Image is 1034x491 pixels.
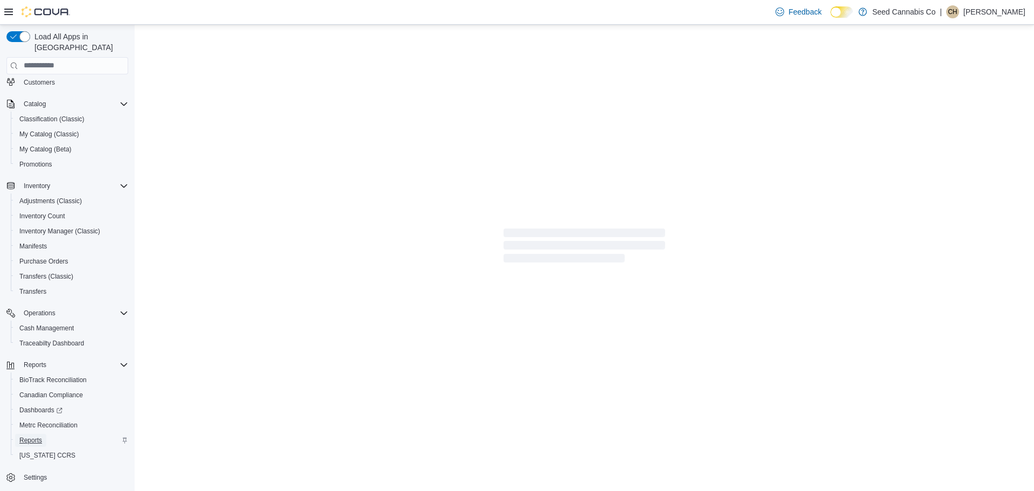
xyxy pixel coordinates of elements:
[19,376,87,384] span: BioTrack Reconciliation
[19,358,51,371] button: Reports
[19,257,68,266] span: Purchase Orders
[15,404,67,417] a: Dashboards
[19,130,79,139] span: My Catalog (Classic)
[19,471,128,484] span: Settings
[24,361,46,369] span: Reports
[830,6,853,18] input: Dark Mode
[940,5,942,18] p: |
[19,391,83,399] span: Canadian Compliance
[15,449,80,462] a: [US_STATE] CCRS
[15,143,128,156] span: My Catalog (Beta)
[15,210,128,223] span: Inventory Count
[15,255,73,268] a: Purchase Orders
[15,225,128,238] span: Inventory Manager (Classic)
[15,143,76,156] a: My Catalog (Beta)
[19,75,128,89] span: Customers
[19,451,75,460] span: [US_STATE] CCRS
[15,322,128,335] span: Cash Management
[19,272,73,281] span: Transfers (Classic)
[24,182,50,190] span: Inventory
[19,115,85,123] span: Classification (Classic)
[11,403,132,418] a: Dashboards
[19,307,60,320] button: Operations
[15,240,128,253] span: Manifests
[15,449,128,462] span: Washington CCRS
[15,195,86,208] a: Adjustments (Classic)
[15,158,57,171] a: Promotions
[19,197,82,205] span: Adjustments (Classic)
[19,179,54,192] button: Inventory
[15,158,128,171] span: Promotions
[11,127,132,142] button: My Catalog (Classic)
[2,469,132,485] button: Settings
[2,96,132,112] button: Catalog
[19,406,62,414] span: Dashboards
[771,1,826,23] a: Feedback
[19,242,47,251] span: Manifests
[11,157,132,172] button: Promotions
[11,142,132,157] button: My Catalog (Beta)
[15,285,51,298] a: Transfers
[11,284,132,299] button: Transfers
[11,112,132,127] button: Classification (Classic)
[15,270,78,283] a: Transfers (Classic)
[15,419,128,432] span: Metrc Reconciliation
[11,418,132,433] button: Metrc Reconciliation
[15,434,128,447] span: Reports
[24,309,55,317] span: Operations
[15,210,69,223] a: Inventory Count
[19,307,128,320] span: Operations
[872,5,936,18] p: Seed Cannabis Co
[15,195,128,208] span: Adjustments (Classic)
[19,98,50,110] button: Catalog
[11,224,132,239] button: Inventory Manager (Classic)
[11,388,132,403] button: Canadian Compliance
[15,374,128,386] span: BioTrack Reconciliation
[2,178,132,193] button: Inventory
[963,5,1025,18] p: [PERSON_NAME]
[11,239,132,254] button: Manifests
[15,374,91,386] a: BioTrack Reconciliation
[19,98,128,110] span: Catalog
[2,74,132,90] button: Customers
[11,254,132,269] button: Purchase Orders
[24,100,46,108] span: Catalog
[19,421,78,430] span: Metrc Reconciliation
[15,389,128,402] span: Canadian Compliance
[15,419,82,432] a: Metrc Reconciliation
[19,179,128,192] span: Inventory
[24,473,47,482] span: Settings
[11,269,132,284] button: Transfers (Classic)
[19,358,128,371] span: Reports
[15,128,128,141] span: My Catalog (Classic)
[11,433,132,448] button: Reports
[15,128,83,141] a: My Catalog (Classic)
[19,227,100,236] span: Inventory Manager (Classic)
[11,336,132,351] button: Traceabilty Dashboard
[15,270,128,283] span: Transfers (Classic)
[2,357,132,372] button: Reports
[15,240,51,253] a: Manifests
[11,448,132,463] button: [US_STATE] CCRS
[948,5,957,18] span: CH
[788,6,821,17] span: Feedback
[11,193,132,209] button: Adjustments (Classic)
[19,324,74,333] span: Cash Management
[19,471,51,484] a: Settings
[15,322,78,335] a: Cash Management
[19,436,42,445] span: Reports
[15,337,88,350] a: Traceabilty Dashboard
[15,113,128,126] span: Classification (Classic)
[504,231,665,265] span: Loading
[15,389,87,402] a: Canadian Compliance
[30,31,128,53] span: Load All Apps in [GEOGRAPHIC_DATA]
[11,209,132,224] button: Inventory Count
[19,76,59,89] a: Customers
[19,287,46,296] span: Transfers
[15,225,104,238] a: Inventory Manager (Classic)
[19,160,52,169] span: Promotions
[19,212,65,220] span: Inventory Count
[15,255,128,268] span: Purchase Orders
[15,404,128,417] span: Dashboards
[19,145,72,154] span: My Catalog (Beta)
